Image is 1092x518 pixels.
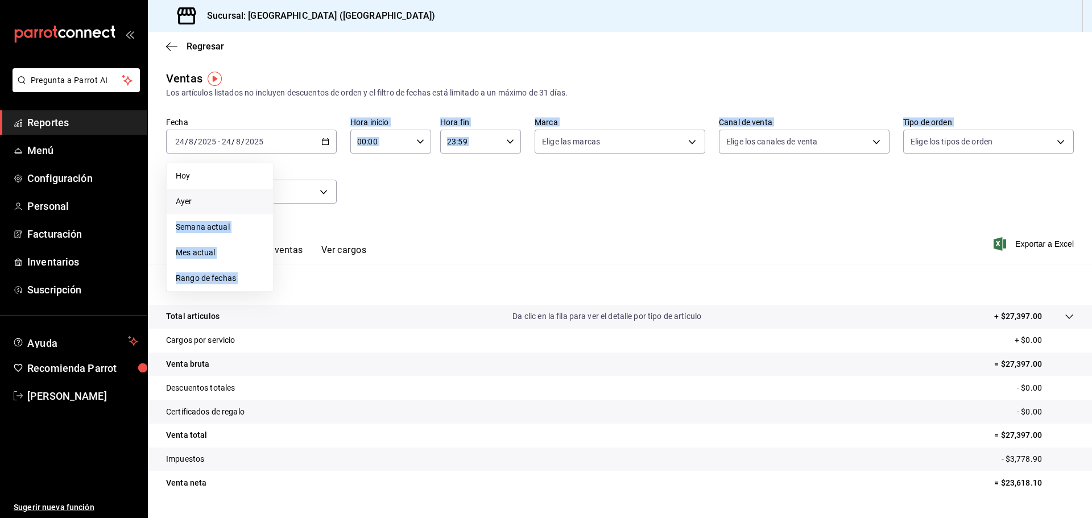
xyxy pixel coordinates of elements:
p: Venta bruta [166,358,209,370]
p: - $0.00 [1017,406,1074,418]
img: Tooltip marker [208,72,222,86]
p: = $23,618.10 [994,477,1074,489]
button: Ver cargos [321,245,367,264]
button: Pregunta a Parrot AI [13,68,140,92]
button: Exportar a Excel [996,237,1074,251]
span: Menú [27,143,138,158]
button: Ver ventas [258,245,303,264]
span: Elige los tipos de orden [911,136,992,147]
p: Certificados de regalo [166,406,245,418]
button: open_drawer_menu [125,30,134,39]
label: Tipo de orden [903,118,1074,126]
p: Total artículos [166,310,220,322]
p: = $27,397.00 [994,429,1074,441]
h3: Sucursal: [GEOGRAPHIC_DATA] ([GEOGRAPHIC_DATA]) [198,9,435,23]
div: navigation tabs [184,245,366,264]
p: + $27,397.00 [994,310,1042,322]
a: Pregunta a Parrot AI [8,82,140,94]
span: / [231,137,235,146]
span: [PERSON_NAME] [27,388,138,404]
div: Los artículos listados no incluyen descuentos de orden y el filtro de fechas está limitado a un m... [166,87,1074,99]
span: Ayuda [27,334,123,348]
span: Facturación [27,226,138,242]
span: Semana actual [176,221,264,233]
span: Elige los canales de venta [726,136,817,147]
span: Reportes [27,115,138,130]
label: Hora fin [440,118,521,126]
span: Sugerir nueva función [14,502,138,513]
span: Recomienda Parrot [27,360,138,376]
input: -- [175,137,185,146]
p: = $27,397.00 [994,358,1074,370]
label: Hora inicio [350,118,431,126]
span: Pregunta a Parrot AI [31,74,122,86]
span: Hoy [176,170,264,182]
input: -- [188,137,194,146]
input: ---- [197,137,217,146]
span: Ayer [176,196,264,208]
span: Personal [27,198,138,214]
p: Cargos por servicio [166,334,235,346]
label: Fecha [166,118,337,126]
span: / [185,137,188,146]
span: / [241,137,245,146]
p: Descuentos totales [166,382,235,394]
p: Venta neta [166,477,206,489]
p: - $3,778.90 [1002,453,1074,465]
p: Da clic en la fila para ver el detalle por tipo de artículo [512,310,701,322]
label: Marca [535,118,705,126]
div: Ventas [166,70,202,87]
label: Canal de venta [719,118,890,126]
p: Venta total [166,429,207,441]
span: / [194,137,197,146]
input: ---- [245,137,264,146]
span: Rango de fechas [176,272,264,284]
span: Inventarios [27,254,138,270]
span: Elige las marcas [542,136,600,147]
span: - [218,137,220,146]
p: Resumen [166,277,1074,291]
span: Suscripción [27,282,138,297]
p: - $0.00 [1017,382,1074,394]
button: Regresar [166,41,224,52]
span: Regresar [187,41,224,52]
span: Mes actual [176,247,264,259]
span: Configuración [27,171,138,186]
input: -- [235,137,241,146]
input: -- [221,137,231,146]
p: + $0.00 [1015,334,1074,346]
p: Impuestos [166,453,204,465]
